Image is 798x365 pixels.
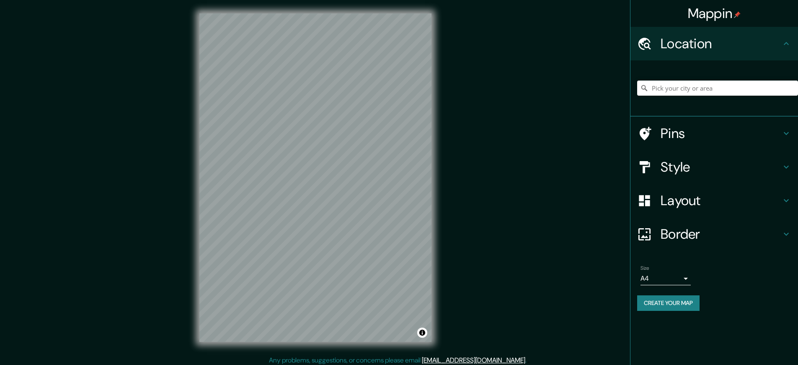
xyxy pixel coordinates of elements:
div: Border [630,217,798,251]
h4: Pins [661,125,781,142]
div: A4 [640,272,691,285]
img: pin-icon.png [734,11,741,18]
h4: Location [661,35,781,52]
a: [EMAIL_ADDRESS][DOMAIN_NAME] [422,356,525,365]
h4: Layout [661,192,781,209]
canvas: Map [199,13,431,342]
h4: Style [661,159,781,175]
div: Style [630,150,798,184]
h4: Mappin [688,5,741,22]
button: Toggle attribution [417,328,427,338]
button: Create your map [637,295,700,311]
h4: Border [661,226,781,242]
div: Pins [630,117,798,150]
label: Size [640,265,649,272]
input: Pick your city or area [637,81,798,96]
div: Layout [630,184,798,217]
div: Location [630,27,798,60]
